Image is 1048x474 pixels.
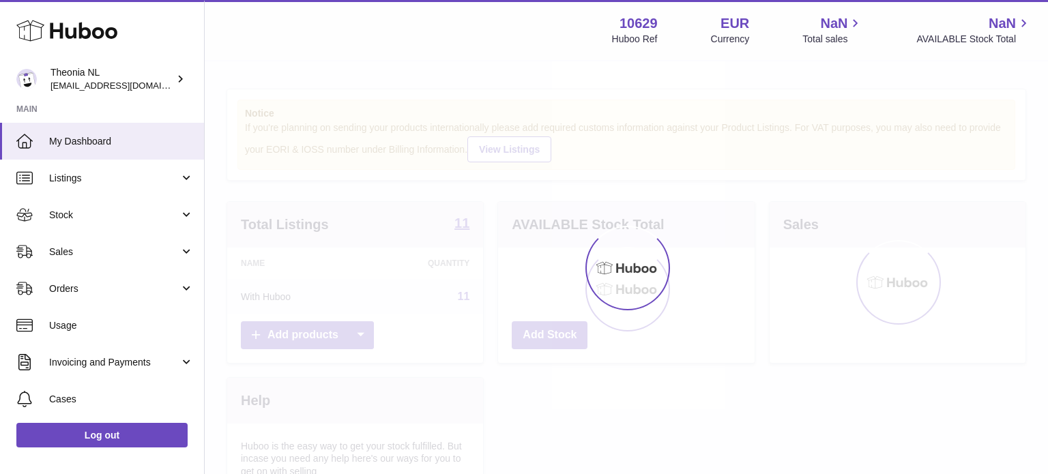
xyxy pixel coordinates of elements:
a: NaN Total sales [802,14,863,46]
span: [EMAIL_ADDRESS][DOMAIN_NAME] [50,80,201,91]
span: My Dashboard [49,135,194,148]
a: Log out [16,423,188,447]
span: Stock [49,209,179,222]
span: Sales [49,246,179,258]
div: Currency [711,33,750,46]
strong: EUR [720,14,749,33]
span: NaN [989,14,1016,33]
span: Total sales [802,33,863,46]
strong: 10629 [620,14,658,33]
span: Cases [49,393,194,406]
div: Theonia NL [50,66,173,92]
span: NaN [820,14,847,33]
a: NaN AVAILABLE Stock Total [916,14,1032,46]
img: info@wholesomegoods.eu [16,69,37,89]
span: Usage [49,319,194,332]
span: Invoicing and Payments [49,356,179,369]
div: Huboo Ref [612,33,658,46]
span: AVAILABLE Stock Total [916,33,1032,46]
span: Orders [49,282,179,295]
span: Listings [49,172,179,185]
